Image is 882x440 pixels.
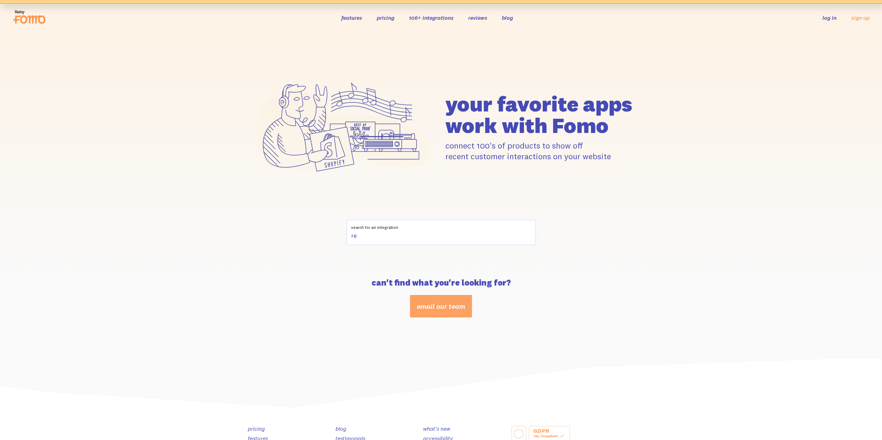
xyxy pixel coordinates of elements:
[533,433,565,439] div: Yes, Compliant
[851,14,870,21] a: sign up
[248,425,265,432] a: pricing
[445,93,635,136] h1: your favorite apps work with Fomo
[377,14,394,21] a: pricing
[341,14,362,21] a: features
[533,429,565,433] div: GDPR
[410,295,472,317] a: email our team
[347,220,536,230] label: search for an integration
[409,14,454,21] a: 106+ integrations
[248,278,635,287] h3: can't find what you're looking for?
[423,425,450,432] a: what's new
[335,425,346,432] a: blog
[445,140,635,162] p: connect 100's of products to show off recent customer interactions on your website
[502,14,513,21] a: blog
[822,14,837,21] a: log in
[468,14,487,21] a: reviews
